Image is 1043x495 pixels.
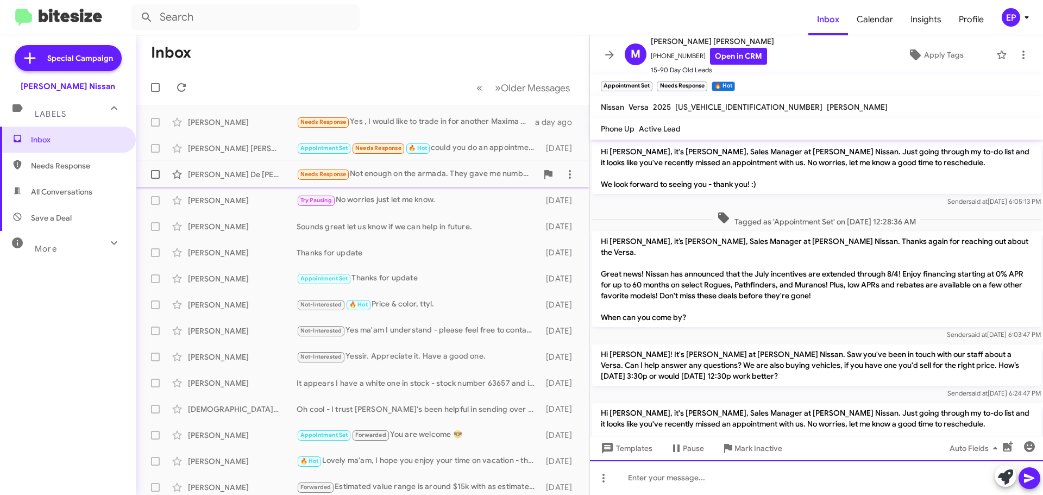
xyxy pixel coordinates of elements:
[297,429,541,441] div: You are welcome 😎
[31,134,123,145] span: Inbox
[713,438,791,458] button: Mark Inactive
[188,221,297,232] div: [PERSON_NAME]
[631,46,640,63] span: M
[353,430,388,441] span: Forwarded
[535,117,581,128] div: a day ago
[188,195,297,206] div: [PERSON_NAME]
[300,145,348,152] span: Appointment Set
[300,458,319,465] span: 🔥 Hot
[297,247,541,258] div: Thanks for update
[297,455,541,467] div: Lovely ma'am, I hope you enjoy your time on vacation - thank you for considering us and hope to c...
[713,211,920,227] span: Tagged as 'Appointment Set' on [DATE] 12:28:36 AM
[297,481,541,493] div: Estimated value range is around $15k with as estimated payoff in the 24k range based on our softw...
[349,301,368,308] span: 🔥 Hot
[1002,8,1020,27] div: EP
[297,298,541,311] div: Price & color, ttyl.
[947,389,1041,397] span: Sender [DATE] 6:24:47 PM
[501,82,570,94] span: Older Messages
[31,160,123,171] span: Needs Response
[297,350,541,363] div: Yessir. Appreciate it. Have a good one.
[35,244,57,254] span: More
[300,431,348,438] span: Appointment Set
[188,325,297,336] div: [PERSON_NAME]
[31,212,72,223] span: Save a Deal
[599,438,652,458] span: Templates
[541,221,581,232] div: [DATE]
[300,327,342,334] span: Not-Interested
[470,77,489,99] button: Previous
[297,221,541,232] div: Sounds great let us know if we can help in future.
[297,194,541,206] div: No worries just let me know.
[300,118,347,126] span: Needs Response
[470,77,576,99] nav: Page navigation example
[15,45,122,71] a: Special Campaign
[639,124,681,134] span: Active Lead
[297,324,541,337] div: Yes ma'am I understand - please feel free to contact me directly anytime you have questions or re...
[188,482,297,493] div: [PERSON_NAME]
[879,45,991,65] button: Apply Tags
[941,438,1010,458] button: Auto Fields
[188,430,297,441] div: [PERSON_NAME]
[188,352,297,362] div: [PERSON_NAME]
[298,483,334,493] span: Forwarded
[601,82,652,91] small: Appointment Set
[710,48,767,65] a: Open in CRM
[848,4,902,35] a: Calendar
[476,81,482,95] span: «
[541,404,581,415] div: [DATE]
[950,438,1002,458] span: Auto Fields
[188,143,297,154] div: [PERSON_NAME] [PERSON_NAME]
[488,77,576,99] button: Next
[541,430,581,441] div: [DATE]
[947,330,1041,339] span: Sender [DATE] 6:03:47 PM
[592,231,1041,327] p: Hi [PERSON_NAME], it’s [PERSON_NAME], Sales Manager at [PERSON_NAME] Nissan. Thanks again for rea...
[675,102,822,112] span: [US_VEHICLE_IDENTIFICATION_NUMBER]
[297,404,541,415] div: Oh cool - I trust [PERSON_NAME]'s been helpful in sending over some options; any brands we should...
[47,53,113,64] span: Special Campaign
[541,456,581,467] div: [DATE]
[629,102,649,112] span: Versa
[188,117,297,128] div: [PERSON_NAME]
[31,186,92,197] span: All Conversations
[495,81,501,95] span: »
[808,4,848,35] a: Inbox
[950,4,992,35] a: Profile
[924,45,964,65] span: Apply Tags
[592,344,1041,386] p: Hi [PERSON_NAME]! It's [PERSON_NAME] at [PERSON_NAME] Nissan. Saw you've been in touch with our s...
[188,456,297,467] div: [PERSON_NAME]
[651,35,774,48] span: [PERSON_NAME] [PERSON_NAME]
[188,273,297,284] div: [PERSON_NAME]
[541,273,581,284] div: [DATE]
[300,301,342,308] span: Not-Interested
[968,330,987,339] span: said at
[355,145,401,152] span: Needs Response
[297,168,537,180] div: Not enough on the armada. They gave me numbers already. Thank you
[661,438,713,458] button: Pause
[969,197,988,205] span: said at
[827,102,888,112] span: [PERSON_NAME]
[601,124,634,134] span: Phone Up
[651,48,774,65] span: [PHONE_NUMBER]
[541,378,581,389] div: [DATE]
[35,109,66,119] span: Labels
[947,197,1041,205] span: Sender [DATE] 6:05:13 PM
[541,352,581,362] div: [DATE]
[188,404,297,415] div: [DEMOGRAPHIC_DATA][PERSON_NAME]
[592,142,1041,194] p: Hi [PERSON_NAME], it's [PERSON_NAME], Sales Manager at [PERSON_NAME] Nissan. Just going through m...
[300,171,347,178] span: Needs Response
[592,403,1041,455] p: Hi [PERSON_NAME], it's [PERSON_NAME], Sales Manager at [PERSON_NAME] Nissan. Just going through m...
[297,378,541,389] div: It appears I have a white one in stock - stock number 63657 and it's here [DATE] - think there's ...
[734,438,782,458] span: Mark Inactive
[969,389,988,397] span: said at
[188,378,297,389] div: [PERSON_NAME]
[541,325,581,336] div: [DATE]
[541,247,581,258] div: [DATE]
[902,4,950,35] a: Insights
[657,82,707,91] small: Needs Response
[590,438,661,458] button: Templates
[300,353,342,360] span: Not-Interested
